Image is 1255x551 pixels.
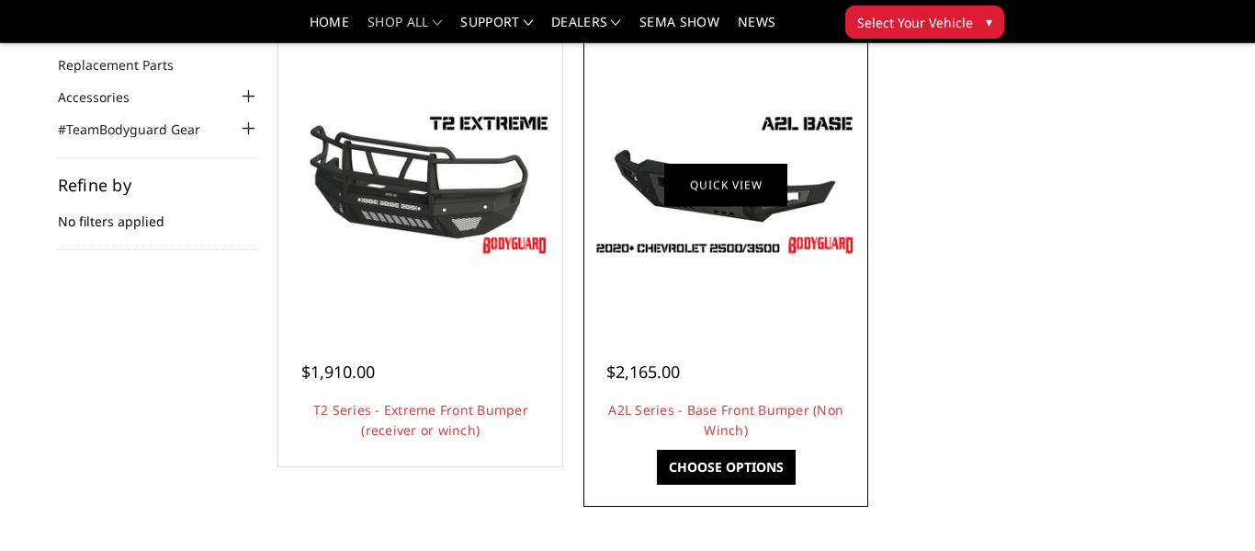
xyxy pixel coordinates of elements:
[58,177,260,250] div: No filters applied
[313,401,528,439] a: T2 Series - Extreme Front Bumper (receiver or winch)
[606,361,680,383] span: $2,165.00
[460,16,533,42] a: Support
[657,450,796,485] a: Choose Options
[58,55,197,75] a: Replacement Parts
[588,47,863,322] a: A2L Series - Base Front Bumper (Non Winch) A2L Series - Base Front Bumper (Non Winch)
[301,361,375,383] span: $1,910.00
[58,177,260,193] h5: Refine by
[845,6,1004,39] button: Select Your Vehicle
[664,163,787,206] a: Quick view
[367,16,442,42] a: shop all
[58,120,223,139] a: #TeamBodyguard Gear
[551,16,621,42] a: Dealers
[1163,463,1255,551] iframe: Chat Widget
[738,16,775,42] a: News
[608,401,843,439] a: A2L Series - Base Front Bumper (Non Winch)
[310,16,349,42] a: Home
[986,12,992,31] span: ▾
[639,16,719,42] a: SEMA Show
[283,47,558,322] a: T2 Series - Extreme Front Bumper (receiver or winch) T2 Series - Extreme Front Bumper (receiver o...
[58,87,153,107] a: Accessories
[857,13,973,32] span: Select Your Vehicle
[588,107,863,261] img: A2L Series - Base Front Bumper (Non Winch)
